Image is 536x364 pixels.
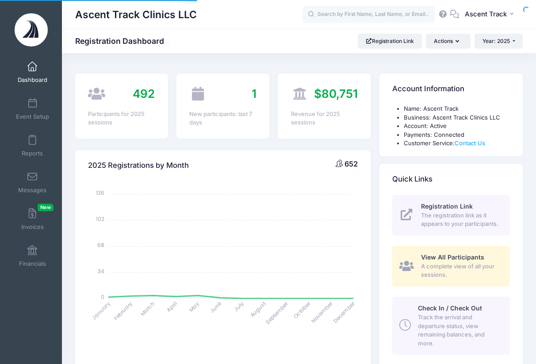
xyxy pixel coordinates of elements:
span: Year: 2025 [482,38,510,44]
a: Registration Link [358,34,422,49]
tspan: December [332,299,357,325]
li: Payments: Connected [404,131,510,139]
span: A complete view of all your sessions. [421,262,500,279]
li: Account: Active [404,122,510,131]
button: Ascent Track [459,4,523,25]
span: New [38,204,54,211]
tspan: 34 [98,267,104,275]
a: Check In / Check Out Track the arrival and departure status, view remaining balances, and more. [392,297,510,355]
span: Ascent Track [465,9,507,19]
a: Registration Link The registration link as it appears to your participants. [392,195,510,236]
h4: 2025 Registrations by Month [88,153,189,178]
a: InvoicesNew [11,204,54,235]
tspan: May [188,300,201,313]
span: Dashboard [18,76,47,84]
tspan: 68 [97,241,104,248]
tspan: March [139,300,157,318]
span: Invoices [21,223,44,231]
tspan: January [90,300,112,321]
span: 652 [345,159,358,168]
tspan: 102 [96,215,104,223]
tspan: August [249,300,268,319]
img: Ascent Track Clinics LLC [15,13,48,46]
tspan: September [264,299,290,325]
a: Financials [11,240,54,271]
button: Actions [426,34,470,49]
tspan: July [232,300,245,313]
h4: Quick Links [392,167,433,192]
a: Messages [11,167,54,198]
tspan: April [165,300,179,313]
tspan: February [112,300,134,321]
li: Customer Service: [404,139,510,148]
h1: Registration Dashboard [75,36,172,46]
div: Revenue for 2025 sessions [291,110,358,127]
div: Participants for 2025 sessions [88,110,155,127]
tspan: 0 [101,293,104,301]
a: Event Setup [11,93,54,124]
span: 1 [252,87,257,101]
h1: Ascent Track Clinics LLC [75,4,197,25]
button: Year: 2025 [475,34,523,49]
span: View All Participants [421,253,484,261]
span: Check In / Check Out [418,304,482,312]
span: Track the arrival and departure status, view remaining balances, and more. [418,313,500,348]
h4: Account Information [392,77,464,102]
tspan: June [208,300,223,314]
span: 492 [133,87,155,101]
span: Reports [22,150,43,157]
span: Registration Link [421,202,473,210]
tspan: October [292,299,313,320]
a: Contact Us [455,139,485,147]
span: Financials [19,260,46,267]
input: Search by First Name, Last Name, or Email... [302,6,435,23]
a: View All Participants A complete view of all your sessions. [392,246,510,287]
span: $80,751 [314,87,358,101]
span: The registration link as it appears to your participants. [421,211,500,228]
span: Event Setup [16,113,49,120]
li: Name: Ascent Track [404,105,510,113]
div: New participants: last 7 days [189,110,256,127]
tspan: November [310,299,335,325]
tspan: 136 [96,189,104,197]
span: Messages [18,186,46,194]
a: Reports [11,130,54,161]
a: Dashboard [11,57,54,88]
li: Business: Ascent Track Clinics LLC [404,113,510,122]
